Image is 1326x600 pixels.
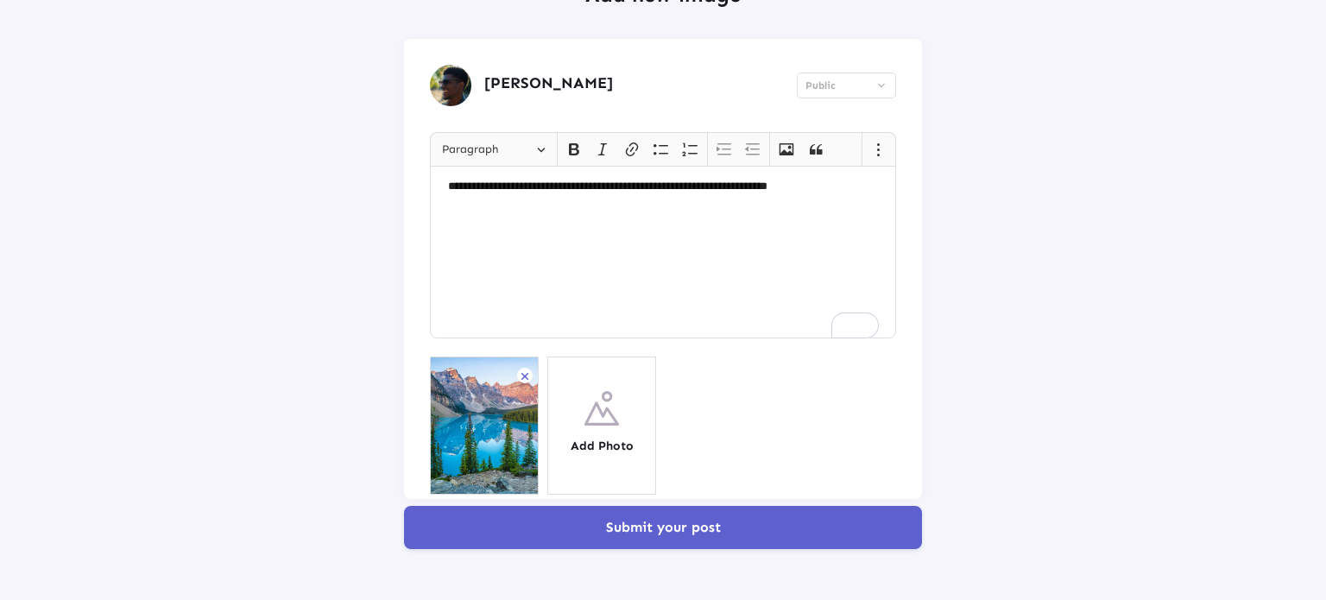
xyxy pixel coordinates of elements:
[571,439,634,454] h4: Add Photo
[606,519,721,535] span: Submit your post
[404,506,922,549] button: Submit your post
[434,136,553,163] button: Paragraph
[442,139,532,160] span: Paragraph
[805,79,836,92] span: Public
[430,166,896,338] div: Rich Text Editor, main
[430,132,896,166] div: Editor toolbar
[484,74,797,93] h5: [PERSON_NAME]
[430,65,471,106] img: user-profile
[431,357,538,494] img: 9k=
